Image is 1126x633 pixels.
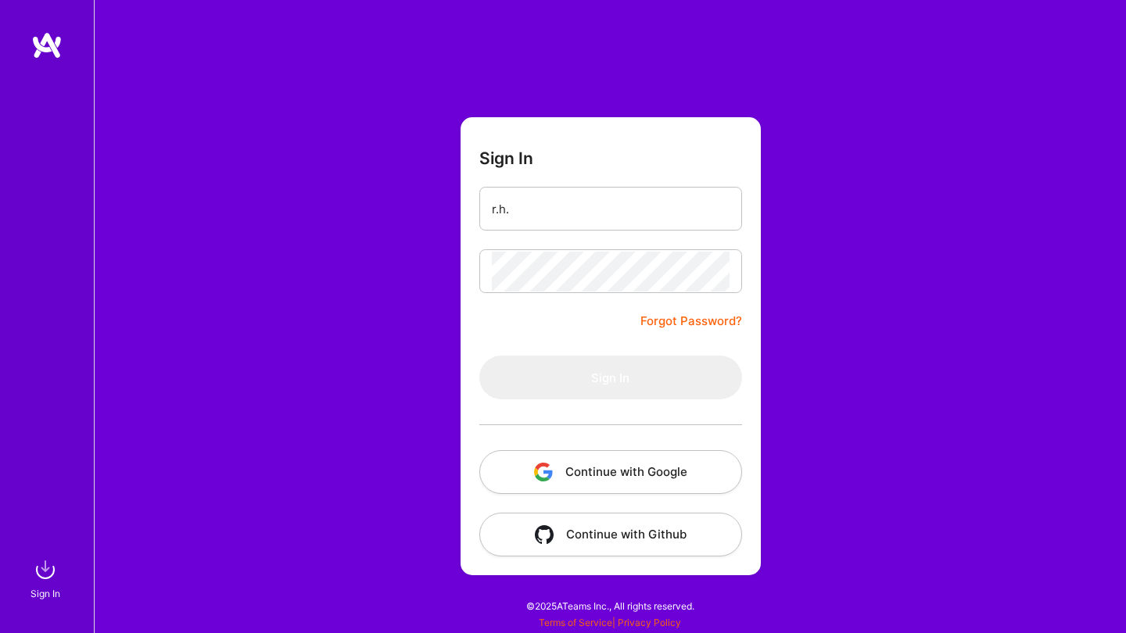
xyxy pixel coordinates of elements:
[479,513,742,556] button: Continue with Github
[94,586,1126,625] div: © 2025 ATeams Inc., All rights reserved.
[618,617,681,628] a: Privacy Policy
[535,525,554,544] img: icon
[33,554,61,602] a: sign inSign In
[539,617,681,628] span: |
[492,189,730,229] input: Email...
[30,554,61,585] img: sign in
[30,585,60,602] div: Sign In
[640,312,742,331] a: Forgot Password?
[479,450,742,494] button: Continue with Google
[539,617,612,628] a: Terms of Service
[479,148,533,168] h3: Sign In
[31,31,63,59] img: logo
[534,463,553,481] img: icon
[479,356,742,399] button: Sign In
